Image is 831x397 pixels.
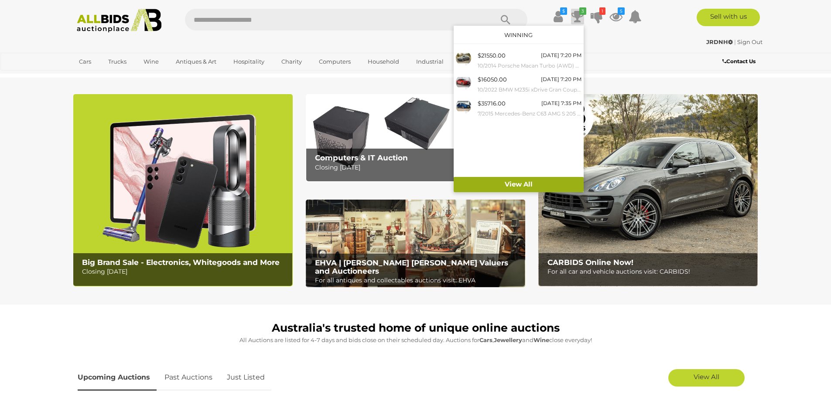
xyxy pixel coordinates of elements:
a: Past Auctions [158,365,219,390]
div: [DATE] 7:35 PM [541,98,581,108]
strong: Wine [533,336,549,343]
a: $ [552,9,565,24]
a: Upcoming Auctions [78,365,157,390]
i: $ [560,7,567,15]
a: Hospitality [228,54,270,69]
b: Contact Us [722,58,756,64]
a: 5 [609,9,622,24]
a: Trucks [103,54,132,69]
strong: Cars [479,336,492,343]
a: Household [362,54,405,69]
small: 10/2014 Porsche Macan Turbo (AWD) 95B MY15 4d Wagon Agate Grey Metallic Twin Turbo V6 3.6L [478,61,581,71]
a: Industrial [410,54,449,69]
b: Computers & IT Auction [315,153,408,162]
img: Allbids.com.au [72,9,167,33]
a: Sign Out [737,38,763,45]
img: CARBIDS Online Now! [538,94,758,286]
img: Computers & IT Auction [306,94,525,182]
a: $21550.00 [DATE] 7:20 PM 10/2014 Porsche Macan Turbo (AWD) 95B MY15 4d Wagon Agate Grey Metallic ... [454,48,584,72]
a: Computers & IT Auction Computers & IT Auction Closing [DATE] [306,94,525,182]
a: Sell with us [697,9,760,26]
a: $16050.00 [DATE] 7:20 PM 10/2022 BMW M235i xDrive Gran Coupe (AWD) F44 4d Coupe Melbourne Red Met... [454,72,584,96]
a: [GEOGRAPHIC_DATA] [73,69,147,83]
b: CARBIDS Online Now! [547,258,633,267]
a: JRDNH [706,38,734,45]
img: EHVA | Evans Hastings Valuers and Auctioneers [306,200,525,288]
div: $16050.00 [478,75,507,85]
a: View All [454,177,584,192]
a: Just Listed [220,365,271,390]
small: 7/2015 Mercedes-Benz C63 AMG S 205 4d Wagon Brilliant Blue Metallic Twin Turbo V8 4.0L [478,109,581,119]
div: [DATE] 7:20 PM [541,51,581,60]
p: For all antiques and collectables auctions visit: EHVA [315,275,520,286]
b: Big Brand Sale - Electronics, Whitegoods and More [82,258,280,267]
a: CARBIDS Online Now! CARBIDS Online Now! For all car and vehicle auctions visit: CARBIDS! [538,94,758,286]
a: Antiques & Art [170,54,222,69]
a: Wine [138,54,164,69]
img: Big Brand Sale - Electronics, Whitegoods and More [73,94,293,286]
a: $35716.00 [DATE] 7:35 PM 7/2015 Mercedes-Benz C63 AMG S 205 4d Wagon Brilliant Blue Metallic Twin... [454,96,584,120]
img: 53761-1a_ex.jpg [456,98,471,114]
div: $35716.00 [478,98,506,109]
div: [DATE] 7:20 PM [541,75,581,84]
a: Cars [73,54,97,69]
i: 1 [599,7,605,15]
a: Big Brand Sale - Electronics, Whitegoods and More Big Brand Sale - Electronics, Whitegoods and Mo... [73,94,293,286]
span: View All [694,373,719,381]
strong: JRDNH [706,38,733,45]
i: 3 [579,7,586,15]
p: Closing [DATE] [82,266,287,277]
span: | [734,38,736,45]
small: 10/2022 BMW M235i xDrive Gran Coupe (AWD) F44 4d Coupe Melbourne Red Metallic Turbo 2.0L [478,85,581,95]
a: EHVA | Evans Hastings Valuers and Auctioneers EHVA | [PERSON_NAME] [PERSON_NAME] Valuers and Auct... [306,200,525,288]
h1: Australia's trusted home of unique online auctions [78,322,754,334]
a: 1 [590,9,603,24]
img: 54053-1a_ex.jpg [456,75,471,90]
img: 54066-1a_ex.jpg [456,51,471,66]
a: Contact Us [722,57,758,66]
a: Computers [313,54,356,69]
i: 5 [618,7,625,15]
button: Search [484,9,527,31]
a: Winning [504,31,533,38]
a: Charity [276,54,308,69]
p: For all car and vehicle auctions visit: CARBIDS! [547,266,753,277]
a: 3 [571,9,584,24]
p: All Auctions are listed for 4-7 days and bids close on their scheduled day. Auctions for , and cl... [78,335,754,345]
b: EHVA | [PERSON_NAME] [PERSON_NAME] Valuers and Auctioneers [315,258,508,275]
strong: Jewellery [494,336,522,343]
a: View All [668,369,745,387]
p: Closing [DATE] [315,162,520,173]
div: $21550.00 [478,51,506,61]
